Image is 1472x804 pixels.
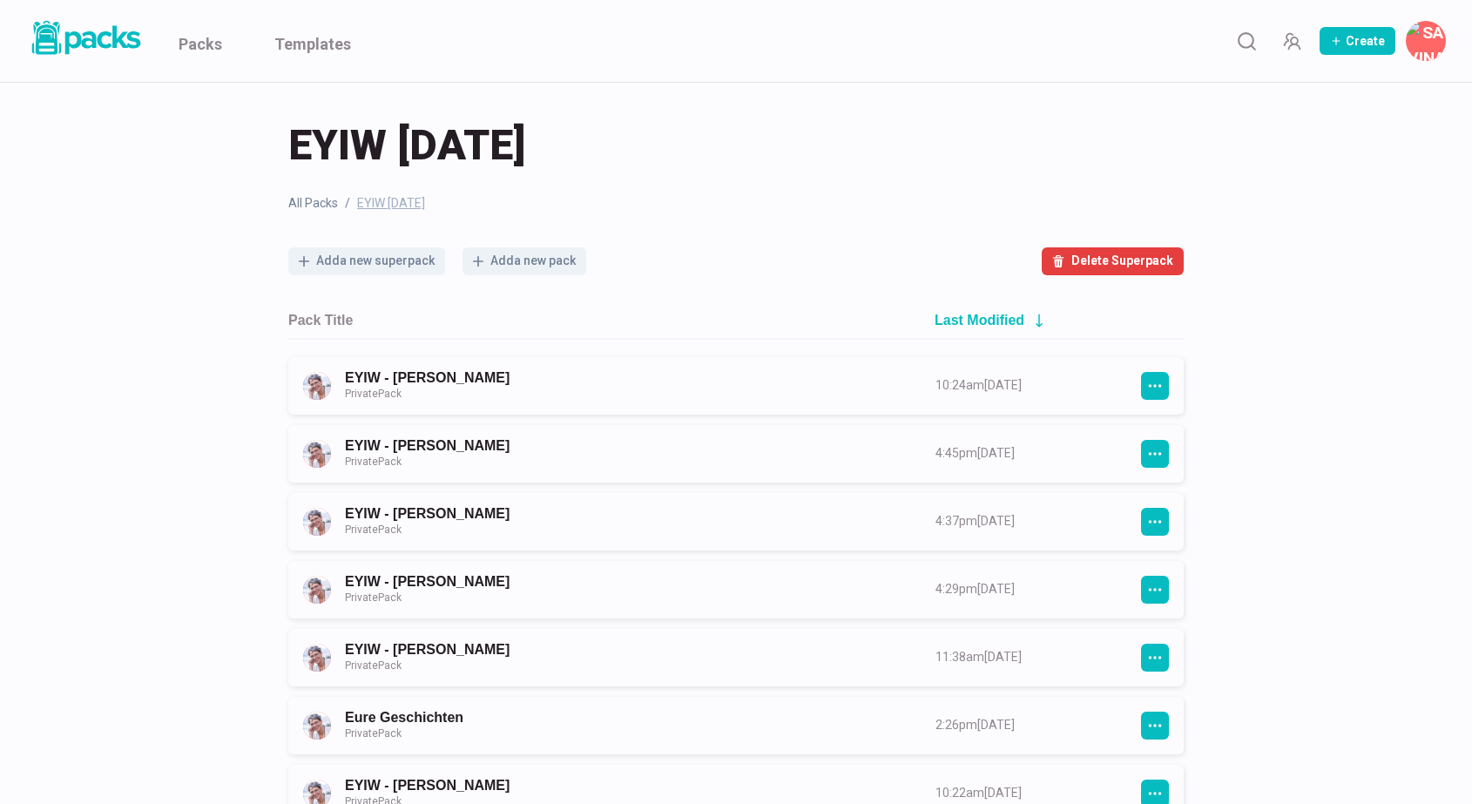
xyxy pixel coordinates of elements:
button: Search [1229,24,1264,58]
button: Delete Superpack [1042,247,1184,275]
button: Manage Team Invites [1274,24,1309,58]
span: EYIW [DATE] [288,118,525,173]
button: Adda new superpack [288,247,445,275]
h2: Pack Title [288,312,353,328]
h2: Last Modified [935,312,1024,328]
button: Create Pack [1320,27,1395,55]
span: / [345,194,350,213]
img: Packs logo [26,17,144,58]
a: All Packs [288,194,338,213]
a: Packs logo [26,17,144,64]
nav: breadcrumb [288,194,1184,213]
span: EYIW [DATE] [357,194,425,213]
button: Adda new pack [463,247,586,275]
button: Savina Tilmann [1406,21,1446,61]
